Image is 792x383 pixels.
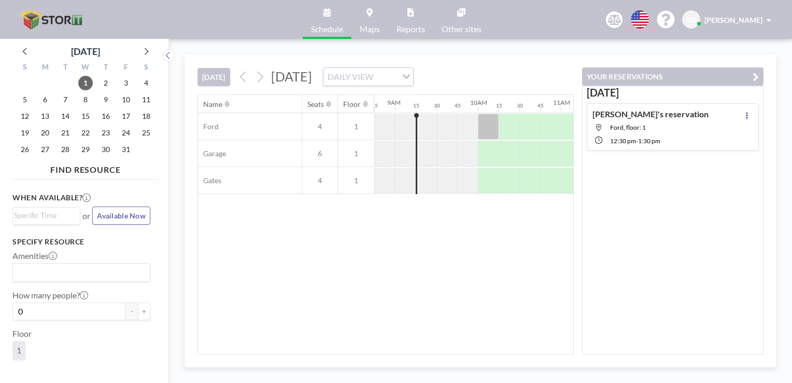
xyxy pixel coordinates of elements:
[98,76,113,90] span: Thursday, October 2, 2025
[517,102,523,109] div: 30
[12,237,150,247] h3: Specify resource
[78,76,93,90] span: Wednesday, October 1, 2025
[326,70,375,84] span: DAILY VIEW
[271,69,312,84] span: [DATE]
[78,142,93,157] span: Wednesday, October 29, 2025
[139,76,153,90] span: Saturday, October 4, 2025
[12,160,159,175] h4: FIND RESOURCE
[434,102,440,109] div: 30
[138,303,150,320] button: +
[376,70,396,84] input: Search for option
[372,102,378,109] div: 45
[78,92,93,107] span: Wednesday, October 8, 2025
[15,61,35,75] div: S
[18,109,32,124] span: Sunday, October 12, 2025
[119,76,133,90] span: Friday, October 3, 2025
[323,68,413,86] div: Search for option
[592,109,709,119] h4: [PERSON_NAME]'s reservation
[17,345,21,355] span: 1
[610,137,636,145] span: 12:30 PM
[636,137,638,145] span: -
[119,126,133,140] span: Friday, October 24, 2025
[119,142,133,157] span: Friday, October 31, 2025
[496,102,502,109] div: 15
[610,124,646,131] span: Ford, floor: 1
[35,61,55,75] div: M
[55,61,76,75] div: T
[311,25,343,33] span: Schedule
[58,109,73,124] span: Tuesday, October 14, 2025
[119,92,133,107] span: Friday, October 10, 2025
[98,92,113,107] span: Thursday, October 9, 2025
[139,92,153,107] span: Saturday, October 11, 2025
[338,176,374,185] span: 1
[76,61,96,75] div: W
[58,92,73,107] span: Tuesday, October 7, 2025
[455,102,461,109] div: 45
[387,99,401,106] div: 9AM
[18,126,32,140] span: Sunday, October 19, 2025
[38,92,52,107] span: Monday, October 6, 2025
[302,176,337,185] span: 4
[587,86,759,99] h3: [DATE]
[98,109,113,124] span: Thursday, October 16, 2025
[38,142,52,157] span: Monday, October 27, 2025
[198,149,226,158] span: Garage
[397,25,425,33] span: Reports
[12,251,57,261] label: Amenities
[203,100,222,109] div: Name
[18,142,32,157] span: Sunday, October 26, 2025
[302,149,337,158] span: 6
[538,102,544,109] div: 45
[687,15,696,24] span: BB
[582,67,763,86] button: YOUR RESERVATIONS
[470,99,487,106] div: 10AM
[78,109,93,124] span: Wednesday, October 15, 2025
[82,211,90,221] span: or
[12,290,88,300] label: How many people?
[92,207,150,225] button: Available Now
[116,61,136,75] div: F
[307,100,324,109] div: Seats
[98,142,113,157] span: Thursday, October 30, 2025
[343,100,361,109] div: Floor
[71,44,100,59] div: [DATE]
[97,211,146,220] span: Available Now
[139,109,153,124] span: Saturday, October 18, 2025
[302,122,337,131] span: 4
[553,99,570,106] div: 11AM
[197,68,230,86] button: [DATE]
[78,126,93,140] span: Wednesday, October 22, 2025
[360,25,380,33] span: Maps
[14,266,144,279] input: Search for option
[442,25,482,33] span: Other sites
[704,16,762,24] span: [PERSON_NAME]
[13,208,80,223] div: Search for option
[12,329,32,339] label: Floor
[38,109,52,124] span: Monday, October 13, 2025
[13,264,150,281] div: Search for option
[98,126,113,140] span: Thursday, October 23, 2025
[58,142,73,157] span: Tuesday, October 28, 2025
[18,92,32,107] span: Sunday, October 5, 2025
[58,126,73,140] span: Tuesday, October 21, 2025
[413,102,419,109] div: 15
[198,176,221,185] span: Gates
[14,210,74,221] input: Search for option
[338,149,374,158] span: 1
[338,122,374,131] span: 1
[198,122,219,131] span: Ford
[119,109,133,124] span: Friday, October 17, 2025
[95,61,116,75] div: T
[38,126,52,140] span: Monday, October 20, 2025
[139,126,153,140] span: Saturday, October 25, 2025
[136,61,156,75] div: S
[125,303,138,320] button: -
[17,9,88,30] img: organization-logo
[638,137,660,145] span: 1:30 PM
